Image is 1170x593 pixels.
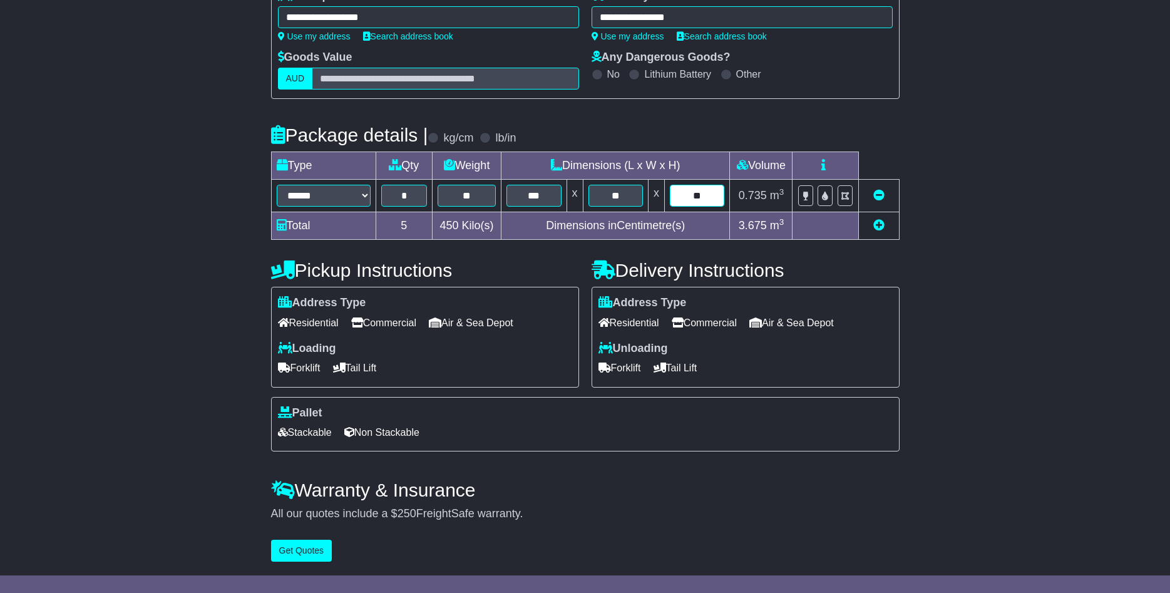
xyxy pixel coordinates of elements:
td: 5 [376,212,433,240]
label: Any Dangerous Goods? [592,51,731,64]
label: No [607,68,620,80]
label: Unloading [598,342,668,356]
label: Lithium Battery [644,68,711,80]
td: Total [271,212,376,240]
label: lb/in [495,131,516,145]
a: Use my address [592,31,664,41]
h4: Warranty & Insurance [271,480,900,500]
span: Commercial [351,313,416,333]
sup: 3 [779,187,784,197]
label: Loading [278,342,336,356]
span: 450 [440,219,459,232]
span: Air & Sea Depot [429,313,513,333]
td: x [648,180,664,212]
button: Get Quotes [271,540,332,562]
td: x [567,180,583,212]
span: Residential [278,313,339,333]
span: Non Stackable [344,423,419,442]
span: Air & Sea Depot [749,313,834,333]
a: Search address book [677,31,767,41]
span: 0.735 [739,189,767,202]
span: Stackable [278,423,332,442]
td: Type [271,152,376,180]
span: Tail Lift [654,358,697,378]
span: Forklift [598,358,641,378]
h4: Package details | [271,125,428,145]
label: AUD [278,68,313,90]
label: Goods Value [278,51,352,64]
td: Kilo(s) [433,212,501,240]
span: 3.675 [739,219,767,232]
td: Volume [730,152,793,180]
span: Forklift [278,358,321,378]
label: Address Type [598,296,687,310]
h4: Pickup Instructions [271,260,579,281]
a: Remove this item [873,189,885,202]
span: m [770,219,784,232]
a: Search address book [363,31,453,41]
label: Other [736,68,761,80]
td: Weight [433,152,501,180]
td: Qty [376,152,433,180]
span: m [770,189,784,202]
span: Commercial [672,313,737,333]
td: Dimensions (L x W x H) [501,152,730,180]
h4: Delivery Instructions [592,260,900,281]
div: All our quotes include a $ FreightSafe warranty. [271,507,900,521]
a: Use my address [278,31,351,41]
span: Residential [598,313,659,333]
sup: 3 [779,217,784,227]
span: 250 [398,507,416,520]
label: kg/cm [443,131,473,145]
a: Add new item [873,219,885,232]
label: Pallet [278,406,322,420]
span: Tail Lift [333,358,377,378]
td: Dimensions in Centimetre(s) [501,212,730,240]
label: Address Type [278,296,366,310]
